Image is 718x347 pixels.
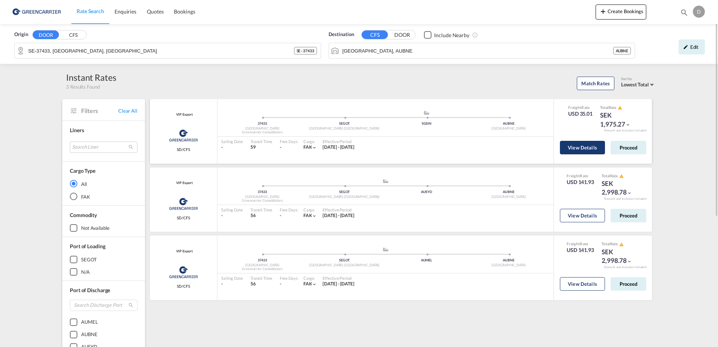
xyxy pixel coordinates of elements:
div: Transit Time [250,207,272,213]
div: N/A [81,269,90,275]
div: SEK 2,998.78 [602,179,639,197]
div: USD 35.01 [568,110,593,118]
span: Rate Search [77,8,104,14]
div: Greencarrier Consolidators [221,198,303,203]
md-icon: icon-plus 400-fg [599,7,608,16]
md-icon: icon-alert [619,242,624,247]
span: SD/CFS [177,147,190,152]
button: icon-alert [618,241,624,247]
div: Instant Rates [66,71,116,83]
button: icon-alert [617,105,622,110]
div: [GEOGRAPHIC_DATA] [221,126,303,131]
span: Clear All [118,107,137,114]
div: Transit Time [250,275,272,281]
div: USD 141.93 [567,178,594,186]
div: SEGOT [303,121,386,126]
div: icon-pencilEdit [679,39,705,54]
md-icon: icon-magnify [128,302,134,308]
md-radio-button: FAK [70,193,137,200]
div: Remark and Inclusion included [599,128,652,133]
img: Greencarrier Consolidators [167,126,200,145]
div: Total Rate [600,105,638,111]
div: Contract / Rate Agreement / Tariff / Spot Pricing Reference Number: VIP Export [174,112,192,117]
md-input-container: SE-37433, Karlshamn, Blekinge [15,43,321,58]
div: 01 Aug 2025 - 31 Aug 2025 [323,281,354,287]
div: [GEOGRAPHIC_DATA] [221,263,303,268]
md-icon: icon-alert [619,174,624,178]
span: 3 Results Found [66,83,100,90]
div: Remark and Inclusion included [599,197,652,201]
button: DOOR [33,30,59,39]
div: Free Days [280,275,298,281]
div: Freight Rate [567,173,594,178]
div: Cargo Type [70,167,95,175]
button: Proceed [611,209,646,222]
div: icon-magnify [680,8,688,20]
button: Match Rates [577,77,614,90]
div: - [280,281,281,287]
span: SD/CFS [177,215,190,220]
span: [DATE] - [DATE] [323,144,354,150]
button: DOOR [389,31,415,39]
div: AUMEL [81,318,98,325]
md-checkbox: AUBNE [70,331,137,338]
md-icon: icon-chevron-down [627,190,632,196]
md-input-container: Brisbane, AUBNE [329,43,635,58]
span: FAK [303,281,312,287]
span: Enquiries [115,8,136,15]
div: AUBNE [613,47,631,54]
md-checkbox: Checkbox No Ink [424,31,469,39]
md-radio-button: All [70,180,137,187]
div: SEGOT [81,256,97,263]
div: Contract / Rate Agreement / Tariff / Spot Pricing Reference Number: VIP Export [174,249,192,254]
div: D [693,6,705,18]
span: Lowest Total [621,81,649,88]
span: 37433 [258,190,267,194]
span: 37433 [258,258,267,262]
div: Effective Period [323,139,354,144]
button: Proceed [611,277,646,291]
div: Total Rate [602,173,639,179]
div: - [221,144,243,151]
div: 01 Aug 2025 - 31 Aug 2025 [323,144,354,151]
div: Effective Period [323,207,354,213]
div: Greencarrier Consolidators [221,130,303,135]
span: Port of Discharge [70,287,110,293]
div: - [221,281,243,287]
span: SD/CFS [177,284,190,289]
div: Greencarrier Consolidators [221,267,303,272]
div: SEK 1,975.27 [600,111,638,129]
div: Cargo [303,139,317,144]
span: FAK [303,213,312,218]
div: Total Rate [602,241,639,247]
md-icon: icon-chevron-down [312,145,317,150]
div: Include Nearby [434,32,469,39]
md-icon: assets/icons/custom/ship-fill.svg [381,179,390,183]
div: AUMEL [386,258,468,263]
div: [GEOGRAPHIC_DATA] [221,195,303,199]
md-checkbox: AUMEL [70,318,137,326]
md-select: Select: Lowest Total [621,80,656,88]
span: Bookings [174,8,195,15]
span: [DATE] - [DATE] [323,281,354,287]
div: 56 [250,281,272,287]
div: AUBNE [81,331,98,338]
div: SEGOT [303,258,386,263]
span: FAK [303,144,312,150]
md-icon: icon-chevron-down [312,282,317,287]
img: Greencarrier Consolidators [167,263,200,282]
div: AUBNE [468,121,550,126]
div: 01 Aug 2025 - 31 Aug 2025 [323,213,354,219]
button: icon-plus 400-fgCreate Bookings [596,5,646,20]
span: Port of Loading [70,243,106,249]
button: CFS [362,30,388,39]
div: SEGOT [303,190,386,195]
div: Transit Time [250,139,272,144]
img: 609dfd708afe11efa14177256b0082fb.png [11,3,62,20]
div: Freight Rate [568,105,593,110]
div: Free Days [280,139,298,144]
md-icon: Unchecked: Ignores neighbouring ports when fetching rates.Checked : Includes neighbouring ports w... [472,32,478,38]
md-icon: assets/icons/custom/ship-fill.svg [422,111,431,115]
